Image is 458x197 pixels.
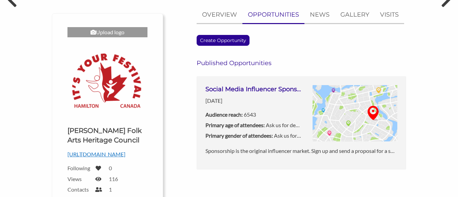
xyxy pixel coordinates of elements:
[205,122,265,128] b: Primary age of attendees:
[109,176,118,182] label: 116
[67,27,147,37] div: Upload logo
[310,10,330,20] p: NEWS
[67,150,147,159] p: [URL][DOMAIN_NAME]
[109,165,112,171] label: 0
[205,111,243,118] b: Audience reach:
[340,10,369,20] p: GALLERY
[202,10,237,20] p: OVERVIEW
[380,10,399,20] p: VISITS
[205,132,273,139] b: Primary gender of attendees:
[205,131,301,140] p: Ask us for details
[67,126,147,145] h1: [PERSON_NAME] Folk Arts Heritage Council
[205,85,301,94] h3: Social Media Influencer Sponsorship
[205,146,397,155] p: Sponsorship is the original influencer market. Sign up and send a proposal for a social media inf...
[205,121,301,130] p: Ask us for details
[67,41,147,121] img: It's Your Festival Logo
[313,85,397,142] img: tiqsgzx86q72blmlwrei.webp
[109,186,112,193] label: 1
[205,96,301,105] p: [DATE]
[248,10,299,20] p: OPPORTUNITIES
[205,110,301,119] p: 6543
[197,76,406,170] a: Social Media Influencer Sponsorship[DATE]Audience reach: 6543Primary age of attendees: Ask us for...
[197,35,249,45] p: Create Opportunity
[67,165,91,171] label: Following
[67,176,91,182] label: Views
[197,59,406,67] h6: Published Opportunities
[67,186,91,193] label: Contacts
